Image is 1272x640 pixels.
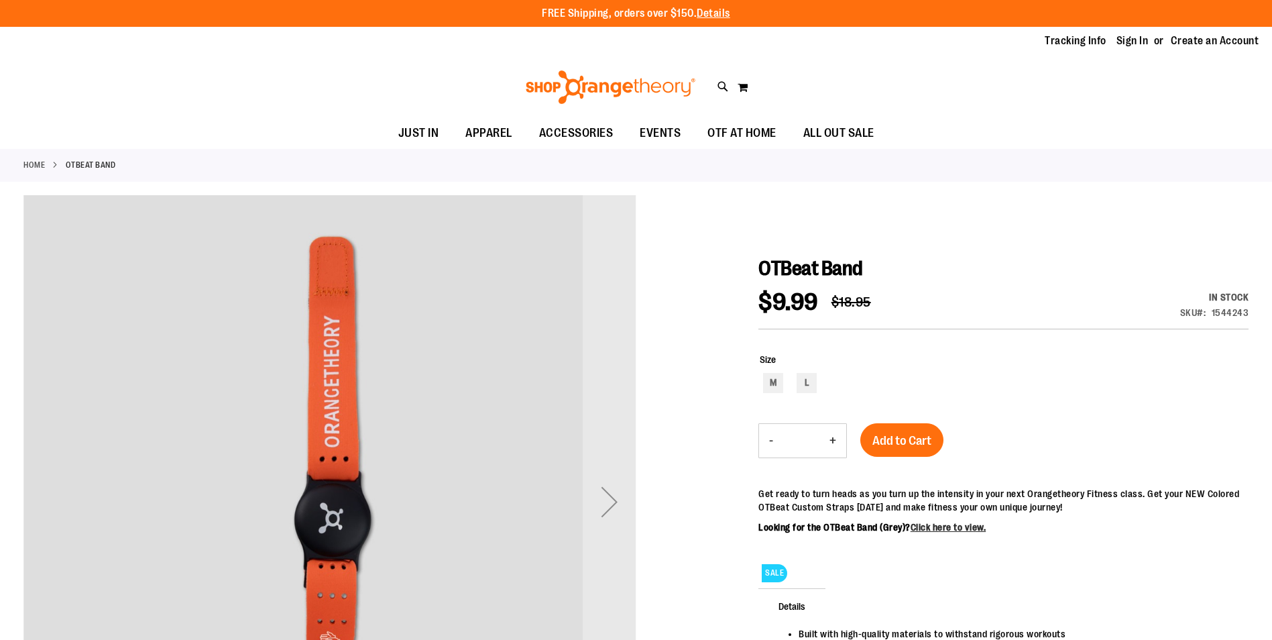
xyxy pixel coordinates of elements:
a: Tracking Info [1045,34,1106,48]
div: M [763,373,783,393]
a: Details [697,7,730,19]
div: Availability [1180,290,1249,304]
p: FREE Shipping, orders over $150. [542,6,730,21]
button: Add to Cart [860,423,943,457]
img: Shop Orangetheory [524,70,697,104]
span: OTF AT HOME [707,118,776,148]
span: JUST IN [398,118,439,148]
button: Increase product quantity [819,424,846,458]
button: Decrease product quantity [759,424,783,458]
p: Get ready to turn heads as you turn up the intensity in your next Orangetheory Fitness class. Get... [758,487,1249,514]
span: Add to Cart [872,433,931,448]
div: In stock [1180,290,1249,304]
span: ACCESSORIES [539,118,614,148]
span: $18.95 [831,295,871,310]
a: Home [23,159,45,171]
span: EVENTS [640,118,681,148]
a: Sign In [1116,34,1149,48]
span: ALL OUT SALE [803,118,874,148]
span: Size [760,354,776,365]
span: Details [758,588,825,623]
span: $9.99 [758,288,818,316]
strong: OTBeat Band [66,159,116,171]
span: APPAREL [465,118,512,148]
a: Create an Account [1171,34,1259,48]
div: L [797,373,817,393]
strong: SKU [1180,307,1206,318]
span: SALE [762,564,787,582]
input: Product quantity [783,425,819,457]
a: Click here to view. [911,522,986,533]
span: OTBeat Band [758,257,863,280]
div: 1544243 [1212,306,1249,319]
b: Looking for the OTBeat Band (Grey)? [758,522,986,533]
